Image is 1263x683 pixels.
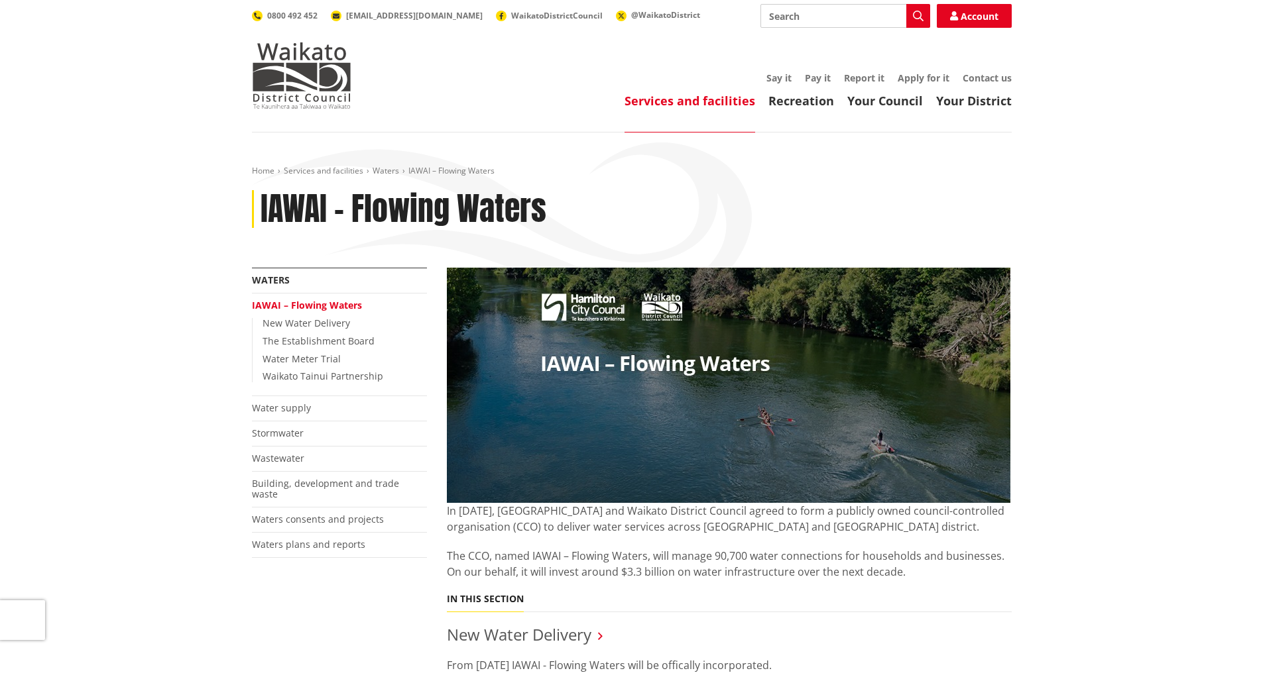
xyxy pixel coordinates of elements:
a: Waters consents and projects [252,513,384,525]
a: Wastewater [252,452,304,464]
a: Services and facilities [625,93,755,109]
p: In [DATE], [GEOGRAPHIC_DATA] and Waikato District Council agreed to form a publicly owned council... [447,503,1012,535]
a: Recreation [768,93,834,109]
span: 0800 492 452 [267,10,318,21]
a: Your Council [847,93,923,109]
span: [EMAIL_ADDRESS][DOMAIN_NAME] [346,10,483,21]
img: Waikato District Council - Te Kaunihera aa Takiwaa o Waikato [252,42,351,109]
a: Waters [373,165,399,176]
a: [EMAIL_ADDRESS][DOMAIN_NAME] [331,10,483,21]
a: Waters plans and reports [252,538,365,551]
span: IAWAI – Flowing Waters [408,165,495,176]
a: Home [252,165,274,176]
h1: IAWAI – Flowing Waters [261,190,546,229]
a: Services and facilities [284,165,363,176]
a: Account [937,4,1012,28]
a: Pay it [805,72,831,84]
a: New Water Delivery [447,623,591,645]
a: WaikatoDistrictCouncil [496,10,603,21]
a: Water Meter Trial [263,352,341,365]
a: Report it [844,72,884,84]
nav: breadcrumb [252,166,1012,177]
span: WaikatoDistrictCouncil [511,10,603,21]
h5: In this section [447,594,524,605]
a: Stormwater [252,427,304,439]
input: Search input [760,4,930,28]
p: The CCO, named IAWAI – Flowing Waters, will manage 90,700 water connections for households and bu... [447,548,1012,580]
a: Water supply [252,401,311,414]
img: 27080 HCC Website Banner V10 [447,268,1010,503]
a: @WaikatoDistrict [616,9,700,21]
a: IAWAI – Flowing Waters [252,299,362,311]
p: From [DATE] IAWAI - Flowing Waters will be offically incorporated. [447,657,1012,673]
a: Waters [252,274,290,286]
span: @WaikatoDistrict [631,9,700,21]
a: Contact us [963,72,1012,84]
a: Building, development and trade waste [252,477,399,501]
a: Say it [766,72,792,84]
a: Your District [936,93,1012,109]
a: The Establishment Board [263,335,375,347]
a: New Water Delivery [263,317,350,329]
a: Waikato Tainui Partnership [263,370,383,382]
a: Apply for it [898,72,949,84]
a: 0800 492 452 [252,10,318,21]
